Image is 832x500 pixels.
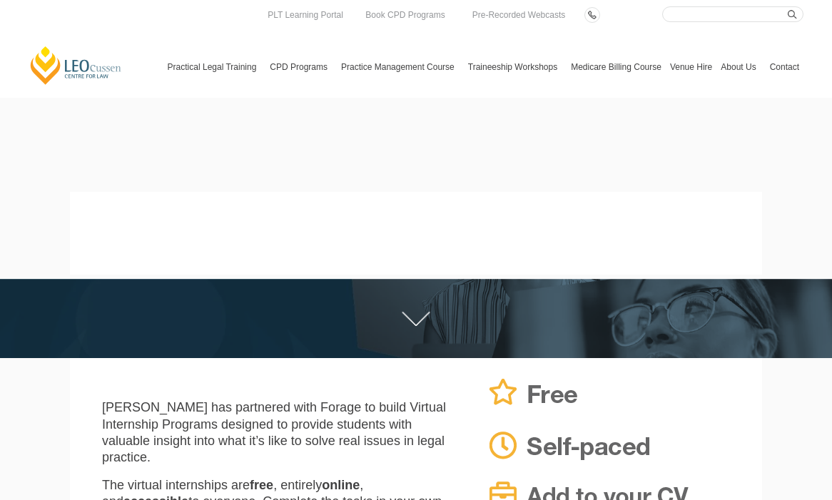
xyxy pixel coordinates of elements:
[337,36,464,98] a: Practice Management Course
[322,478,360,492] strong: online
[114,211,537,243] h1: Virtual Internships
[264,7,347,23] a: PLT Learning Portal
[464,36,567,98] a: Traineeship Workshops
[163,36,266,98] a: Practical Legal Training
[29,45,123,86] a: [PERSON_NAME] Centre for Law
[362,7,448,23] a: Book CPD Programs
[567,36,666,98] a: Medicare Billing Course
[114,251,537,267] p: Experience what it’s like to be a lawyer.
[736,404,796,464] iframe: LiveChat chat widget
[265,36,337,98] a: CPD Programs
[716,36,765,98] a: About Us
[469,7,569,23] a: Pre-Recorded Webcasts
[250,478,273,492] strong: free
[102,399,460,466] p: [PERSON_NAME] has partnered with Forage to build Virtual Internship Programs designed to provide ...
[766,36,803,98] a: Contact
[666,36,716,98] a: Venue Hire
